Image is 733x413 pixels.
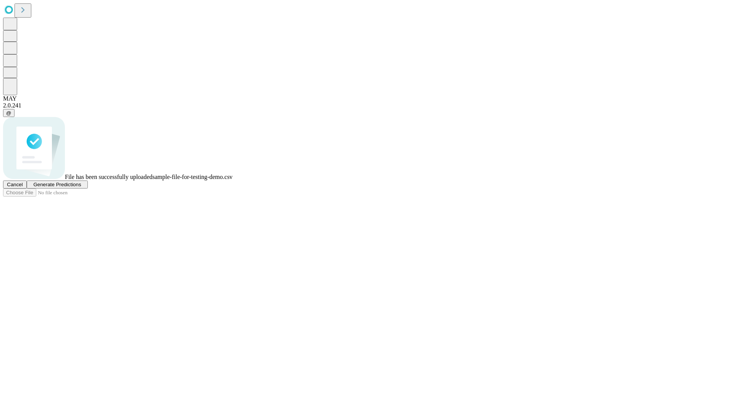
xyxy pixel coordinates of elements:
div: MAY [3,95,730,102]
span: @ [6,110,11,116]
span: File has been successfully uploaded [65,174,152,180]
span: Cancel [7,182,23,187]
button: Generate Predictions [27,180,88,189]
span: Generate Predictions [33,182,81,187]
button: Cancel [3,180,27,189]
div: 2.0.241 [3,102,730,109]
button: @ [3,109,15,117]
span: sample-file-for-testing-demo.csv [152,174,232,180]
